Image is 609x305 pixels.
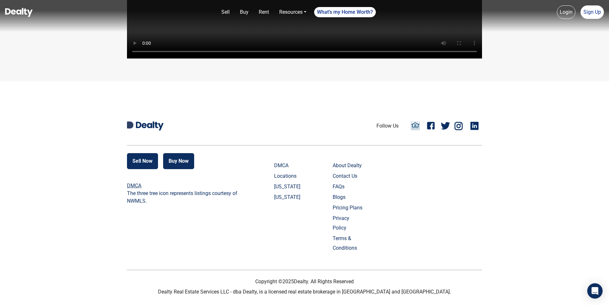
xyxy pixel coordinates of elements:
a: Buy [237,6,251,19]
a: Pricing Plans [333,203,364,213]
button: Sell Now [127,153,158,169]
a: Locations [274,171,306,181]
li: Follow Us [376,122,399,130]
a: DMCA [127,183,141,189]
img: Dealty - Buy, Sell & Rent Homes [5,8,33,17]
a: Privacy Policy [333,214,364,233]
a: Instagram [453,120,466,132]
a: Sign Up [581,5,604,19]
button: Buy Now [163,153,194,169]
img: Dealty [136,121,163,130]
p: Copyright © 2025 Dealty. All Rights Reserved [127,278,482,285]
a: Terms & Conditions [333,234,364,253]
a: Contact Us [333,171,364,181]
p: The three tree icon represents listings courtesy of NWMLS. [127,190,241,205]
a: What's my Home Worth? [314,7,376,17]
a: Twitter [441,120,450,132]
div: Open Intercom Messenger [587,283,603,299]
a: [US_STATE] [274,192,306,202]
a: Linkedin [469,120,482,132]
a: Blogs [333,192,364,202]
a: Facebook [425,120,438,132]
a: DMCA [274,161,306,170]
a: About Dealty [333,161,364,170]
a: Resources [277,6,309,19]
iframe: BigID CMP Widget [3,286,22,305]
a: FAQs [333,182,364,192]
a: Login [557,5,575,19]
a: Email [409,121,422,131]
img: Dealty D [127,121,133,129]
a: Sell [219,6,232,19]
a: Rent [256,6,272,19]
a: [US_STATE] [274,182,306,192]
p: Dealty Real Estate Services LLC - dba Dealty, is a licensed real estate brokerage in [GEOGRAPHIC_... [127,288,482,296]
